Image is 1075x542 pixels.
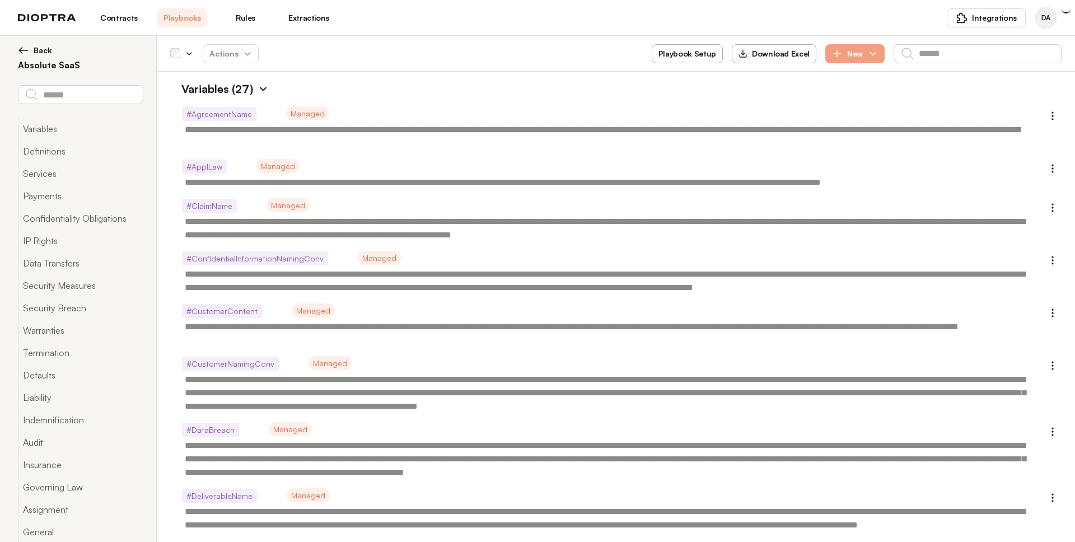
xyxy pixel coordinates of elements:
a: Playbooks [157,8,207,27]
button: Insurance [18,454,143,476]
span: Managed [286,106,329,120]
button: Defaults [18,364,143,386]
img: logo [18,14,76,22]
a: Extractions [284,8,334,27]
a: Rules [221,8,270,27]
button: Playbook Setup [652,44,723,63]
button: Warranties [18,319,143,342]
button: Actions [203,44,259,63]
span: Managed [309,356,352,370]
img: puzzle [956,12,968,24]
span: DA [1041,13,1050,22]
h1: Variables (27) [170,81,253,97]
span: Actions [200,44,261,64]
button: Integrations [947,8,1026,27]
span: # CustomerContent [182,304,262,318]
button: Services [18,162,143,185]
button: Governing Law [18,476,143,498]
button: Audit [18,431,143,454]
span: Managed [358,251,401,265]
span: # AgreementName [182,107,256,121]
span: # ApplLaw [182,160,227,174]
button: Variables [18,118,143,140]
button: Download Excel [732,44,816,63]
button: Security Measures [18,274,143,297]
div: Select all [170,49,180,59]
span: Managed [267,198,310,212]
button: Data Transfers [18,252,143,274]
button: Assignment [18,498,143,521]
button: Confidentiality Obligations [18,207,143,230]
button: Security Breach [18,297,143,319]
button: IP Rights [18,230,143,252]
span: # DeliverableName [182,489,257,503]
span: # ClaimName [182,199,237,213]
button: Indemnification [18,409,143,431]
h2: Absolute SaaS [18,58,143,72]
img: Expand [258,83,269,95]
span: # CustomerNamingConv [182,357,279,371]
span: # DataBreach [182,423,239,437]
button: Termination [18,342,143,364]
span: Managed [269,422,312,436]
span: Managed [287,488,330,502]
span: Back [34,45,52,56]
span: Managed [292,303,335,317]
span: # ConfidentialInformationNamingConv [182,251,328,265]
button: Liability [18,386,143,409]
span: Managed [256,159,300,173]
span: Integrations [972,12,1017,24]
button: Payments [18,185,143,207]
img: left arrow [18,45,29,56]
button: New [825,44,885,63]
button: Back [18,45,143,56]
a: Contracts [94,8,144,27]
button: Definitions [18,140,143,162]
div: Dioptra Agent [1035,7,1057,29]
